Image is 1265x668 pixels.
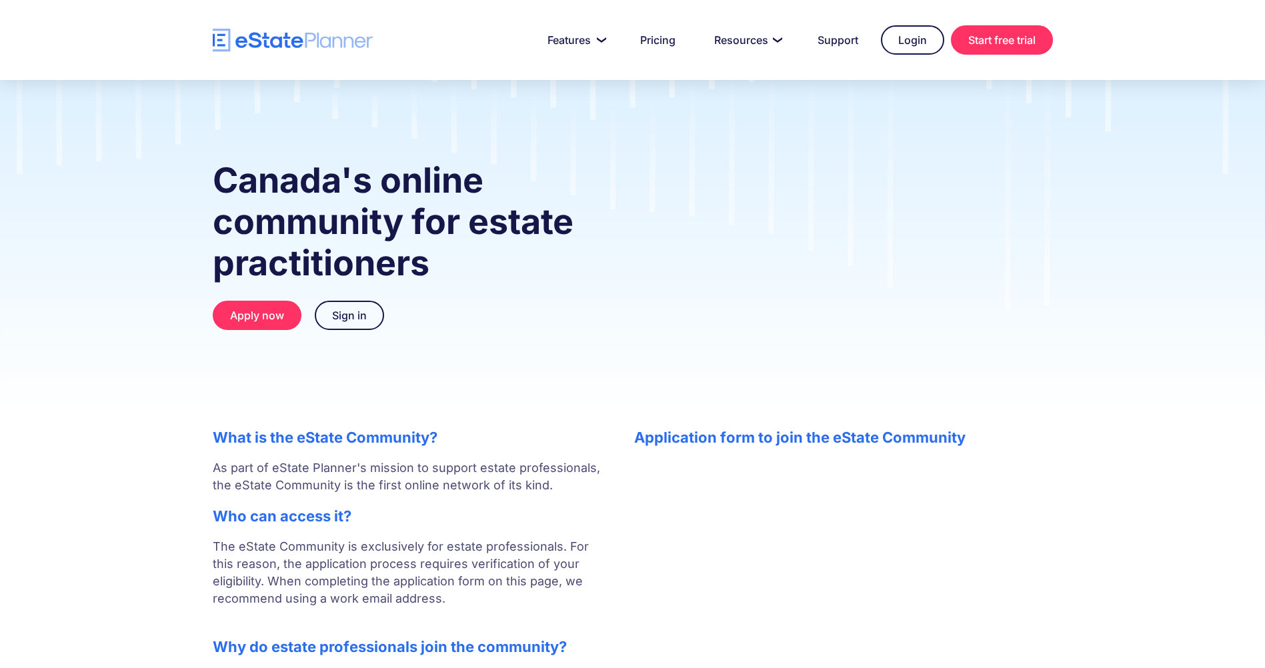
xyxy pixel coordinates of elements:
[213,459,607,494] p: As part of eState Planner's mission to support estate professionals, the eState Community is the ...
[634,459,1053,559] iframe: Form 0
[213,429,607,446] h2: What is the eState Community?
[213,638,607,655] h2: Why do estate professionals join the community?
[951,25,1053,55] a: Start free trial
[213,159,573,284] strong: Canada's online community for estate practitioners
[213,301,301,330] a: Apply now
[634,429,1053,446] h2: Application form to join the eState Community
[802,27,874,53] a: Support
[213,507,607,525] h2: Who can access it?
[531,27,617,53] a: Features
[213,538,607,625] p: The eState Community is exclusively for estate professionals. For this reason, the application pr...
[213,29,373,52] a: home
[881,25,944,55] a: Login
[315,301,384,330] a: Sign in
[698,27,795,53] a: Resources
[624,27,692,53] a: Pricing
